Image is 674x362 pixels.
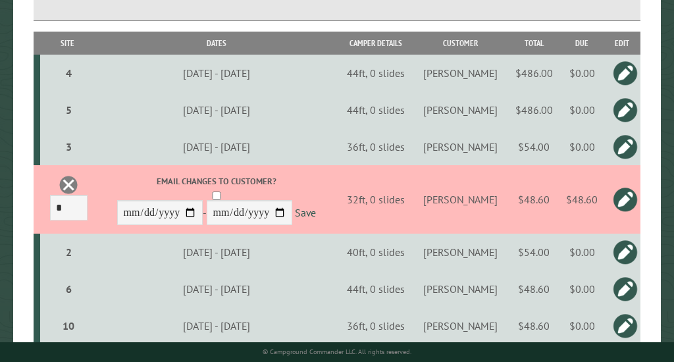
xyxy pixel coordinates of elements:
td: [PERSON_NAME] [413,271,508,307]
td: $48.60 [560,165,603,234]
td: 44ft, 0 slides [338,91,413,128]
div: 2 [45,246,92,259]
label: Email changes to customer? [96,175,336,188]
td: $486.00 [507,91,560,128]
td: $54.00 [507,234,560,271]
small: © Campground Commander LLC. All rights reserved. [263,348,411,356]
td: $486.00 [507,55,560,91]
div: [DATE] - [DATE] [96,246,336,259]
th: Site [40,32,94,55]
th: Camper Details [338,32,413,55]
div: 6 [45,282,92,296]
td: [PERSON_NAME] [413,165,508,234]
a: Save [295,207,316,220]
td: [PERSON_NAME] [413,307,508,345]
td: [PERSON_NAME] [413,91,508,128]
td: $0.00 [560,234,603,271]
td: $48.60 [507,307,560,345]
td: [PERSON_NAME] [413,128,508,165]
td: 44ft, 0 slides [338,271,413,307]
th: Total [507,32,560,55]
div: 4 [45,66,92,80]
div: - [96,175,336,228]
div: [DATE] - [DATE] [96,140,336,153]
th: Due [560,32,603,55]
td: 32ft, 0 slides [338,165,413,234]
th: Dates [94,32,338,55]
th: Edit [604,32,640,55]
td: 36ft, 0 slides [338,307,413,345]
td: $48.60 [507,271,560,307]
td: $0.00 [560,271,603,307]
td: $0.00 [560,307,603,345]
td: 40ft, 0 slides [338,234,413,271]
td: $48.60 [507,165,560,234]
th: Customer [413,32,508,55]
div: 3 [45,140,92,153]
a: Delete this reservation [59,175,78,195]
div: 5 [45,103,92,116]
div: 10 [45,319,92,332]
div: [DATE] - [DATE] [96,103,336,116]
td: $54.00 [507,128,560,165]
div: [DATE] - [DATE] [96,319,336,332]
td: [PERSON_NAME] [413,55,508,91]
td: [PERSON_NAME] [413,234,508,271]
td: 44ft, 0 slides [338,55,413,91]
td: $0.00 [560,55,603,91]
td: 36ft, 0 slides [338,128,413,165]
div: [DATE] - [DATE] [96,66,336,80]
td: $0.00 [560,91,603,128]
div: [DATE] - [DATE] [96,282,336,296]
td: $0.00 [560,128,603,165]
